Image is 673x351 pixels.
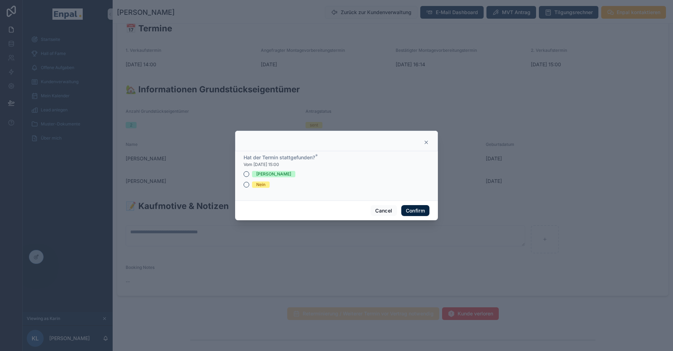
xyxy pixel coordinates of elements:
[256,171,291,177] div: [PERSON_NAME]
[256,181,265,188] div: Nein
[244,154,315,160] span: Hat der Termin stattgefunden?
[401,205,429,216] button: Confirm
[244,162,279,167] span: Vom [DATE] 15:00
[371,205,397,216] button: Cancel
